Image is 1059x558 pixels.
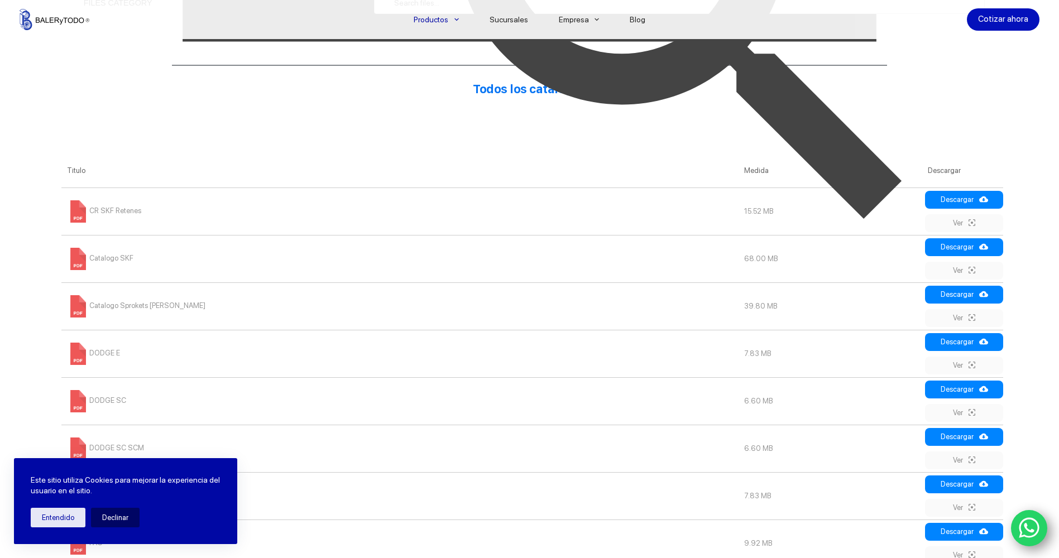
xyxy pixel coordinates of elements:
[1011,510,1048,547] a: WhatsApp
[67,206,141,215] a: CR SKF Retenes
[967,8,1039,31] a: Cotizar ahora
[31,475,221,497] p: Este sitio utiliza Cookies para mejorar la experiencia del usuario en el sitio.
[925,309,1003,327] a: Ver
[91,508,140,527] button: Declinar
[925,381,1003,398] a: Descargar
[67,396,126,405] a: DODGE SC
[739,377,922,425] td: 6.60 MB
[67,301,205,310] a: Catalogo Sprokets [PERSON_NAME]
[739,472,922,519] td: 7.83 MB
[61,154,739,187] th: Titulo
[925,333,1003,351] a: Descargar
[925,451,1003,469] a: Ver
[925,404,1003,422] a: Ver
[925,357,1003,374] a: Ver
[925,523,1003,541] a: Descargar
[67,254,133,262] a: Catalogo SKF
[925,499,1003,517] a: Ver
[67,349,120,357] a: DODGE E
[739,425,922,472] td: 6.60 MB
[739,330,922,377] td: 7.83 MB
[925,475,1003,493] a: Descargar
[67,444,144,452] a: DODGE SC SCM
[31,508,85,527] button: Entendido
[925,428,1003,446] a: Descargar
[20,9,89,30] img: Balerytodo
